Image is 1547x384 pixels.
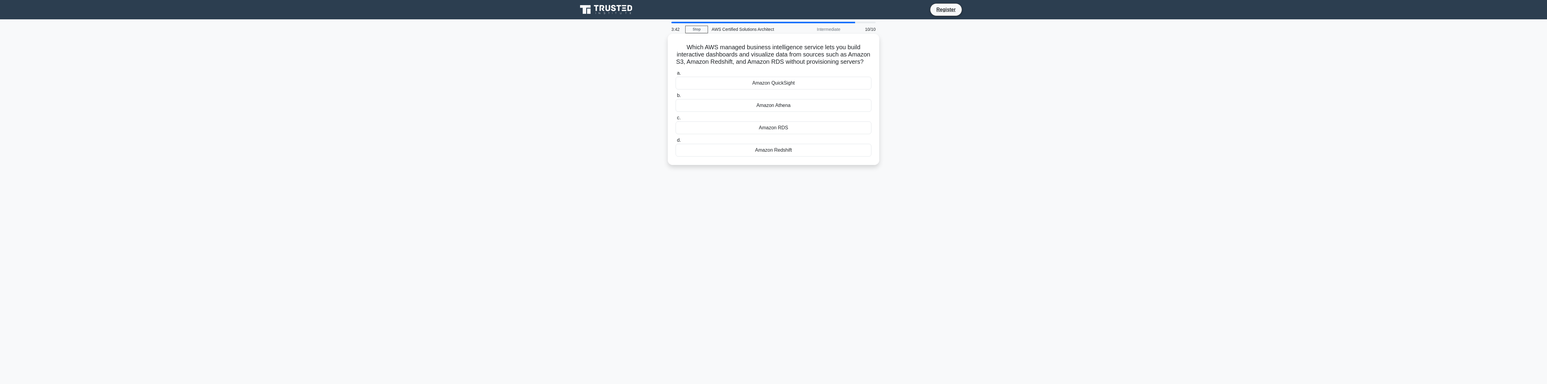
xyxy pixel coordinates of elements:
[676,121,871,134] div: Amazon RDS
[685,26,708,33] a: Stop
[676,144,871,157] div: Amazon Redshift
[676,77,871,89] div: Amazon QuickSight
[677,93,681,98] span: b.
[675,44,872,66] h5: Which AWS managed business intelligence service lets you build interactive dashboards and visuali...
[668,23,685,35] div: 3:42
[933,6,959,13] a: Register
[677,115,680,120] span: c.
[791,23,844,35] div: Intermediate
[677,70,681,76] span: a.
[677,137,681,143] span: d.
[708,23,791,35] div: AWS Certified Solutions Architect
[676,99,871,112] div: Amazon Athena
[844,23,879,35] div: 10/10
